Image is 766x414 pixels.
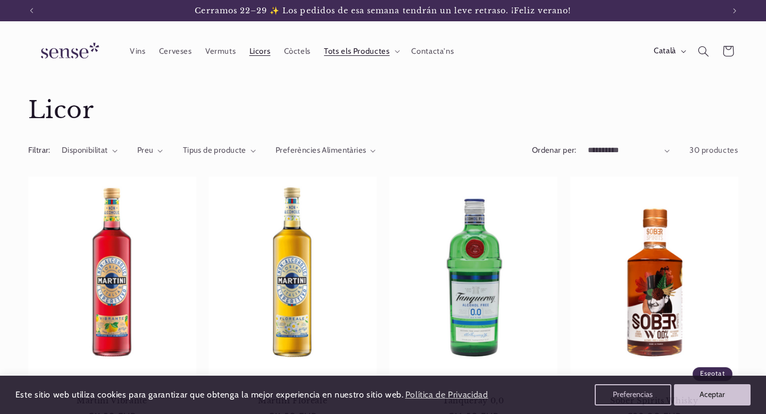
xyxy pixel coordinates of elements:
button: Preferencias [595,384,671,405]
a: Política de Privacidad (opens in a new tab) [403,386,489,404]
span: Disponibilitat [62,145,108,155]
a: Vermuts [198,39,243,63]
span: Preferències Alimentàries [276,145,367,155]
span: Este sitio web utiliza cookies para garantizar que obtenga la mejor experiencia en nuestro sitio ... [15,390,404,400]
summary: Disponibilitat (0 seleccionat) [62,145,118,156]
summary: Tipus de producte (0 seleccionat) [183,145,256,156]
h2: Filtrar: [28,145,51,156]
a: Vins [123,39,152,63]
summary: Cerca [691,39,715,63]
span: Vermuts [205,46,236,56]
button: Aceptar [674,384,751,405]
span: Tots els Productes [324,46,389,56]
a: Licors [243,39,277,63]
summary: Preferències Alimentàries (0 seleccionat) [276,145,376,156]
a: Còctels [277,39,318,63]
button: Català [647,40,692,62]
summary: Preu [137,145,163,156]
span: Preu [137,145,154,155]
span: Vins [130,46,146,56]
span: Tipus de producte [183,145,246,155]
span: Cerramos 22–29 ✨ Los pedidos de esa semana tendrán un leve retraso. ¡Feliz verano! [195,6,571,15]
a: Cerveses [152,39,198,63]
h1: Licor [28,95,738,126]
span: Contacta'ns [411,46,454,56]
label: Ordenar per: [532,145,577,155]
span: Català [654,45,676,57]
summary: Tots els Productes [318,39,405,63]
span: Còctels [284,46,311,56]
a: Sense [24,32,112,71]
span: Cerveses [159,46,192,56]
a: Contacta'ns [405,39,461,63]
span: Licors [249,46,271,56]
img: Sense [28,36,108,67]
span: 30 productes [689,145,738,155]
